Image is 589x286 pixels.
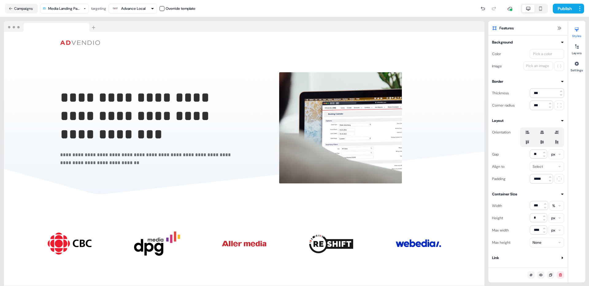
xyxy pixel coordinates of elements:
div: Pick a color [532,51,553,57]
img: Image [221,231,267,256]
button: Campaigns [5,4,38,13]
button: Settings [568,59,585,72]
span: Features [499,25,514,31]
button: Pick a color [530,49,564,59]
div: Orientation [492,127,511,137]
div: Thickness [492,88,509,98]
button: Pick an image [523,61,553,70]
div: Gap [492,149,499,159]
div: None [533,239,541,246]
div: Border [492,78,503,85]
div: targeting [91,6,106,12]
button: Styles [568,24,585,38]
div: Corner radius [492,100,515,110]
div: Width [492,201,502,211]
img: Image [279,72,402,184]
button: Layout [492,118,564,124]
div: px [551,227,555,233]
div: Max height [492,238,510,247]
img: Image [47,231,93,256]
div: Advance Local [121,6,145,12]
button: Publish [553,4,576,13]
div: Layout [492,118,504,124]
div: Background [492,39,513,45]
div: Pick an image [525,63,550,69]
div: % [552,203,555,209]
img: Image [134,231,180,256]
div: Image [492,61,502,71]
button: Layers [568,42,585,55]
div: Media Landing Page_Consideration [48,6,81,12]
div: Color [492,49,501,59]
div: Select [533,164,543,170]
div: px [551,151,555,157]
div: Padding [492,174,506,184]
div: Override template [166,6,195,12]
div: Link [492,255,499,261]
img: Image [309,231,355,256]
div: Max width [492,225,509,235]
button: Container Size [492,191,564,197]
div: Height [492,213,503,223]
button: Link [492,255,564,261]
img: Image [396,231,442,256]
div: Container Size [492,191,517,197]
img: Browser topbar [4,21,98,32]
div: px [551,215,555,221]
button: Border [492,78,564,85]
div: Align to [492,162,505,171]
button: Advance Local [109,4,157,13]
button: Background [492,39,564,45]
div: Image [253,72,428,184]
